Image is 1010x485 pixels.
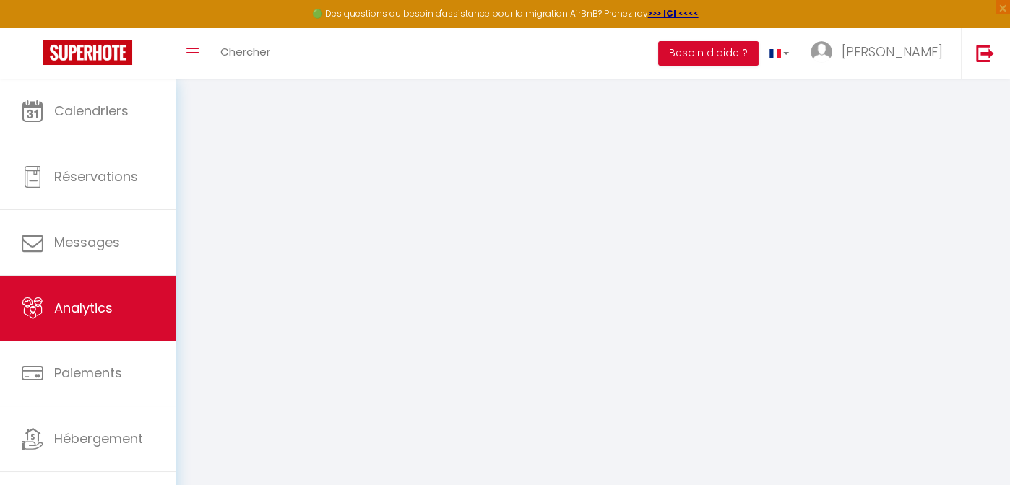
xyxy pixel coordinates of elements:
[976,44,994,62] img: logout
[54,429,143,447] span: Hébergement
[54,102,129,120] span: Calendriers
[43,40,132,65] img: Super Booking
[658,41,759,66] button: Besoin d'aide ?
[210,28,281,79] a: Chercher
[811,41,832,63] img: ...
[842,43,943,61] span: [PERSON_NAME]
[54,167,138,185] span: Réservations
[648,7,699,19] a: >>> ICI <<<<
[54,364,122,382] span: Paiements
[800,28,961,79] a: ... [PERSON_NAME]
[220,44,270,59] span: Chercher
[54,233,120,251] span: Messages
[54,299,113,317] span: Analytics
